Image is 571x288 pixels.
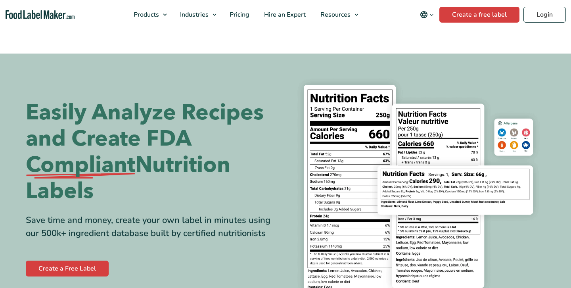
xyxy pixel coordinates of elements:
span: Pricing [227,10,250,19]
h1: Easily Analyze Recipes and Create FDA Nutrition Labels [26,100,280,204]
span: Industries [178,10,209,19]
a: Create a Free Label [26,261,109,276]
a: Login [523,7,566,23]
a: Food Label Maker homepage [6,10,75,19]
span: Resources [318,10,351,19]
span: Compliant [26,152,135,178]
button: Change language [414,7,439,23]
span: Products [131,10,160,19]
a: Create a free label [439,7,519,23]
div: Save time and money, create your own label in minutes using our 500k+ ingredient database built b... [26,214,280,240]
span: Hire an Expert [262,10,307,19]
